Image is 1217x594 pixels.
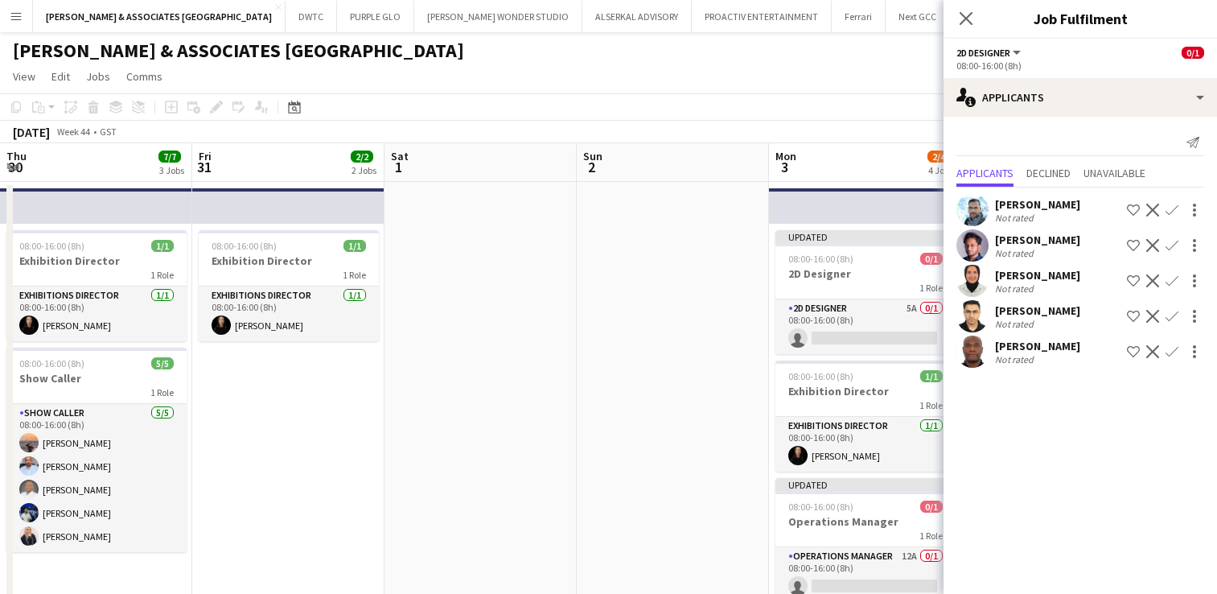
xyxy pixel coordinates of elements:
span: 2/4 [927,151,950,163]
span: Jobs [86,69,110,84]
span: 7/7 [158,151,181,163]
div: Applicants [944,78,1217,117]
span: Sat [391,149,409,163]
app-card-role: 2D Designer5A0/108:00-16:00 (8h) [775,299,956,354]
a: View [6,66,42,87]
app-card-role: Exhibitions Director1/108:00-16:00 (8h)[PERSON_NAME] [199,287,379,341]
span: 31 [196,158,212,176]
app-job-card: 08:00-16:00 (8h)1/1Exhibition Director1 RoleExhibitions Director1/108:00-16:00 (8h)[PERSON_NAME] [775,361,956,472]
div: Not rated [995,283,1037,295]
div: [PERSON_NAME] [995,339,1080,353]
button: ALSERKAL ADVISORY [582,1,692,32]
div: Not rated [995,318,1037,330]
span: 2 [581,158,602,176]
div: Updated [775,478,956,491]
div: Updated [775,230,956,243]
app-job-card: Updated08:00-16:00 (8h)0/12D Designer1 Role2D Designer5A0/108:00-16:00 (8h) [775,230,956,354]
a: Comms [120,66,169,87]
span: 08:00-16:00 (8h) [19,357,84,369]
span: 08:00-16:00 (8h) [788,501,853,513]
h3: Exhibition Director [199,254,379,268]
span: Thu [6,149,27,163]
span: 1 Role [919,282,943,294]
span: 0/1 [1182,47,1204,59]
a: Edit [45,66,76,87]
span: Week 44 [53,126,93,138]
div: [PERSON_NAME] [995,233,1080,247]
span: 5/5 [151,357,174,369]
span: Sun [583,149,602,163]
button: Next GCC [886,1,950,32]
span: Comms [126,69,162,84]
span: 1 Role [150,386,174,398]
app-job-card: 08:00-16:00 (8h)5/5Show Caller1 RoleShow Caller5/508:00-16:00 (8h)[PERSON_NAME][PERSON_NAME][PERS... [6,348,187,552]
span: 2D Designer [956,47,1010,59]
span: Mon [775,149,796,163]
div: GST [100,126,117,138]
h3: Show Caller [6,371,187,386]
span: 08:00-16:00 (8h) [19,240,84,252]
span: 1/1 [151,240,174,252]
span: Declined [1026,167,1071,179]
app-job-card: 08:00-16:00 (8h)1/1Exhibition Director1 RoleExhibitions Director1/108:00-16:00 (8h)[PERSON_NAME] [199,230,379,341]
app-card-role: Exhibitions Director1/108:00-16:00 (8h)[PERSON_NAME] [775,417,956,472]
h3: Exhibition Director [775,384,956,398]
h3: Job Fulfilment [944,8,1217,29]
button: PURPLE GLO [337,1,414,32]
app-job-card: 08:00-16:00 (8h)1/1Exhibition Director1 RoleExhibitions Director1/108:00-16:00 (8h)[PERSON_NAME] [6,230,187,341]
app-card-role: Show Caller5/508:00-16:00 (8h)[PERSON_NAME][PERSON_NAME][PERSON_NAME][PERSON_NAME][PERSON_NAME] [6,404,187,552]
div: [PERSON_NAME] [995,303,1080,318]
div: 2 Jobs [352,164,376,176]
span: Edit [51,69,70,84]
div: [PERSON_NAME] [995,268,1080,283]
span: 08:00-16:00 (8h) [788,370,853,382]
a: Jobs [80,66,117,87]
button: [PERSON_NAME] WONDER STUDIO [414,1,582,32]
span: 1 Role [150,269,174,281]
span: Unavailable [1083,167,1145,179]
div: Not rated [995,353,1037,365]
span: 1 Role [343,269,366,281]
button: [PERSON_NAME] & ASSOCIATES [GEOGRAPHIC_DATA] [33,1,286,32]
div: Not rated [995,247,1037,259]
h3: Operations Manager [775,514,956,529]
span: 0/1 [920,253,943,265]
app-card-role: Exhibitions Director1/108:00-16:00 (8h)[PERSON_NAME] [6,287,187,341]
span: 1 Role [919,530,943,542]
span: 08:00-16:00 (8h) [788,253,853,265]
div: [DATE] [13,124,50,140]
span: 0/1 [920,501,943,513]
div: 3 Jobs [159,164,184,176]
span: 1/1 [343,240,366,252]
div: Not rated [995,212,1037,224]
div: 4 Jobs [928,164,953,176]
button: 2D Designer [956,47,1023,59]
span: 1/1 [920,370,943,382]
h3: Exhibition Director [6,254,187,268]
h3: 2D Designer [775,266,956,281]
button: Ferrari [832,1,886,32]
div: [PERSON_NAME] [995,197,1080,212]
span: Applicants [956,167,1013,179]
div: 08:00-16:00 (8h) [956,60,1204,72]
span: 1 [389,158,409,176]
span: 1 Role [919,399,943,411]
span: View [13,69,35,84]
button: PROACTIV ENTERTAINMENT [692,1,832,32]
span: 30 [4,158,27,176]
span: 3 [773,158,796,176]
span: Fri [199,149,212,163]
h1: [PERSON_NAME] & ASSOCIATES [GEOGRAPHIC_DATA] [13,39,464,63]
button: DWTC [286,1,337,32]
span: 2/2 [351,151,373,163]
span: 08:00-16:00 (8h) [212,240,277,252]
